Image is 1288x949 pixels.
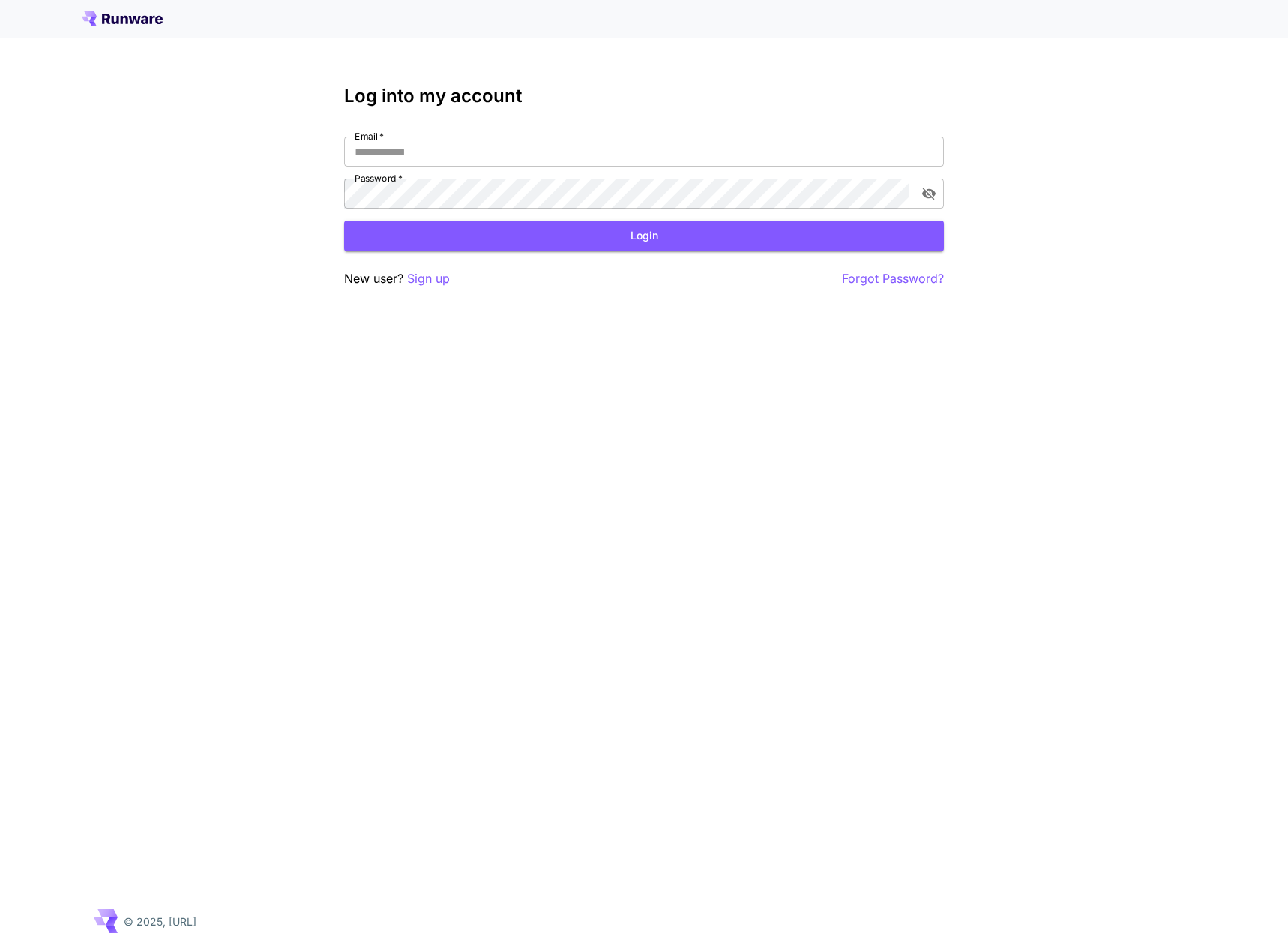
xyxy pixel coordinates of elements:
label: Password [355,172,403,185]
button: toggle password visibility [915,180,942,207]
button: Forgot Password? [842,269,944,288]
h3: Log into my account [344,86,944,107]
p: © 2025, [URL] [124,914,196,929]
button: Login [344,221,944,251]
p: New user? [344,269,450,288]
button: Sign up [407,269,450,288]
label: Email [355,130,384,143]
